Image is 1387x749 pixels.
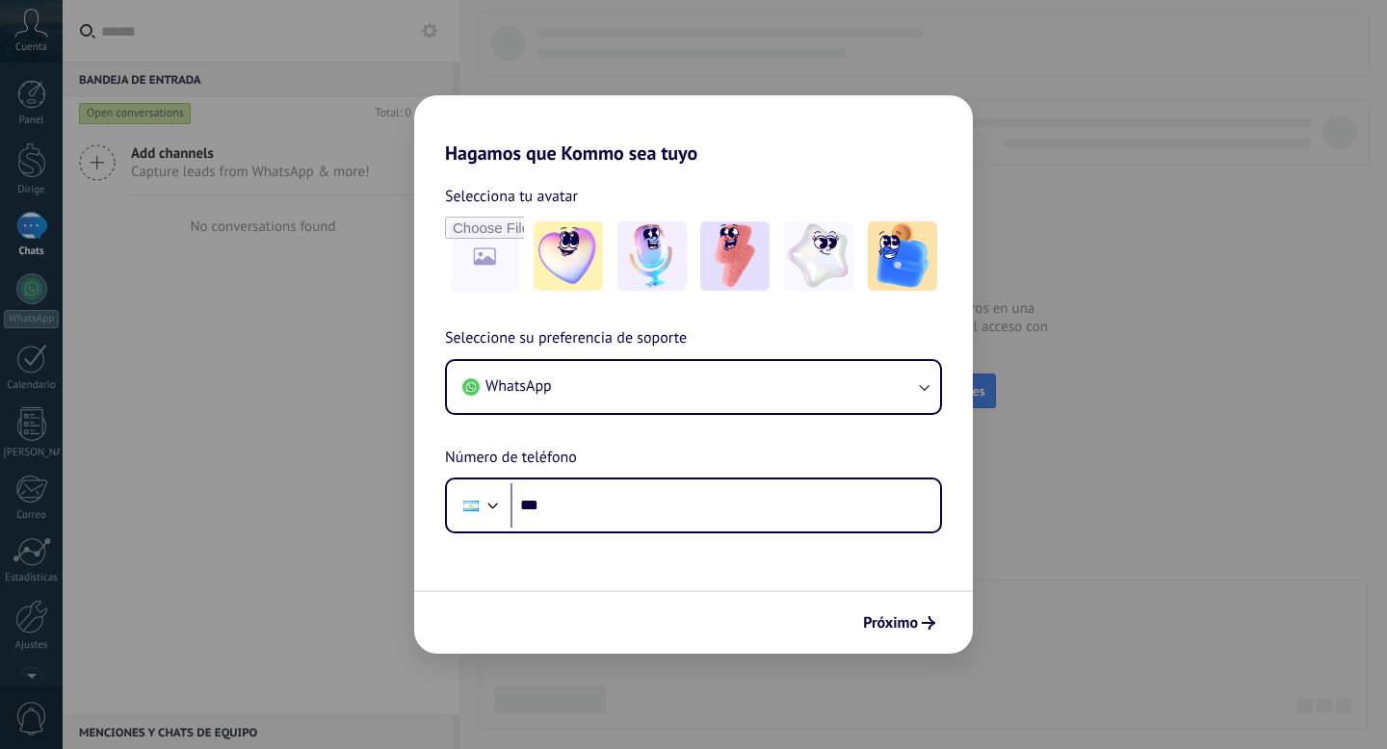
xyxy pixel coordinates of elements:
[854,607,944,639] button: Próximo
[445,448,577,467] font: Número de teléfono
[863,613,918,633] font: Próximo
[534,221,603,291] img: -1.jpeg
[445,141,697,166] font: Hagamos que Kommo sea tuyo
[445,328,687,348] font: Seleccione su preferencia de soporte
[784,221,853,291] img: -4.jpeg
[700,221,770,291] img: -3.jpeg
[453,485,489,526] div: Argentina: +54
[485,376,552,396] font: WhatsApp
[868,221,937,291] img: -5.jpeg
[617,221,687,291] img: -2.jpeg
[445,187,578,206] font: Selecciona tu avatar
[447,361,940,413] button: WhatsApp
